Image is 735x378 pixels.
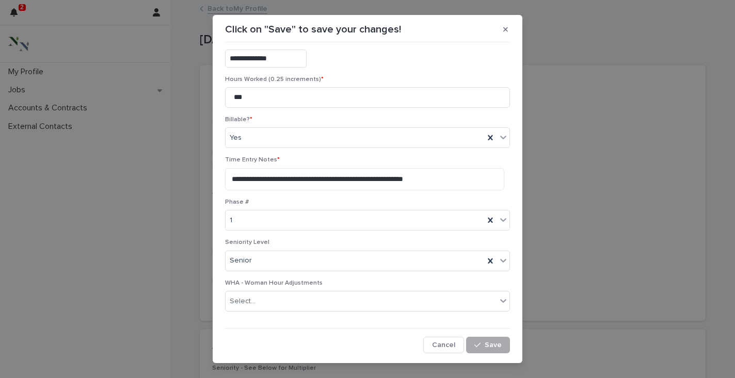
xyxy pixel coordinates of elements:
[423,337,464,353] button: Cancel
[230,133,242,143] span: Yes
[225,280,323,286] span: WHA - Woman Hour Adjustments
[225,117,252,123] span: Billable?
[230,296,255,307] div: Select...
[230,255,252,266] span: Senior
[485,341,502,349] span: Save
[225,76,324,83] span: Hours Worked (0.25 increments)
[225,239,269,245] span: Seniority Level
[225,157,280,163] span: Time Entry Notes
[225,23,401,36] p: Click on "Save" to save your changes!
[230,215,232,226] span: 1
[466,337,510,353] button: Save
[225,199,249,205] span: Phase #
[432,341,455,349] span: Cancel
